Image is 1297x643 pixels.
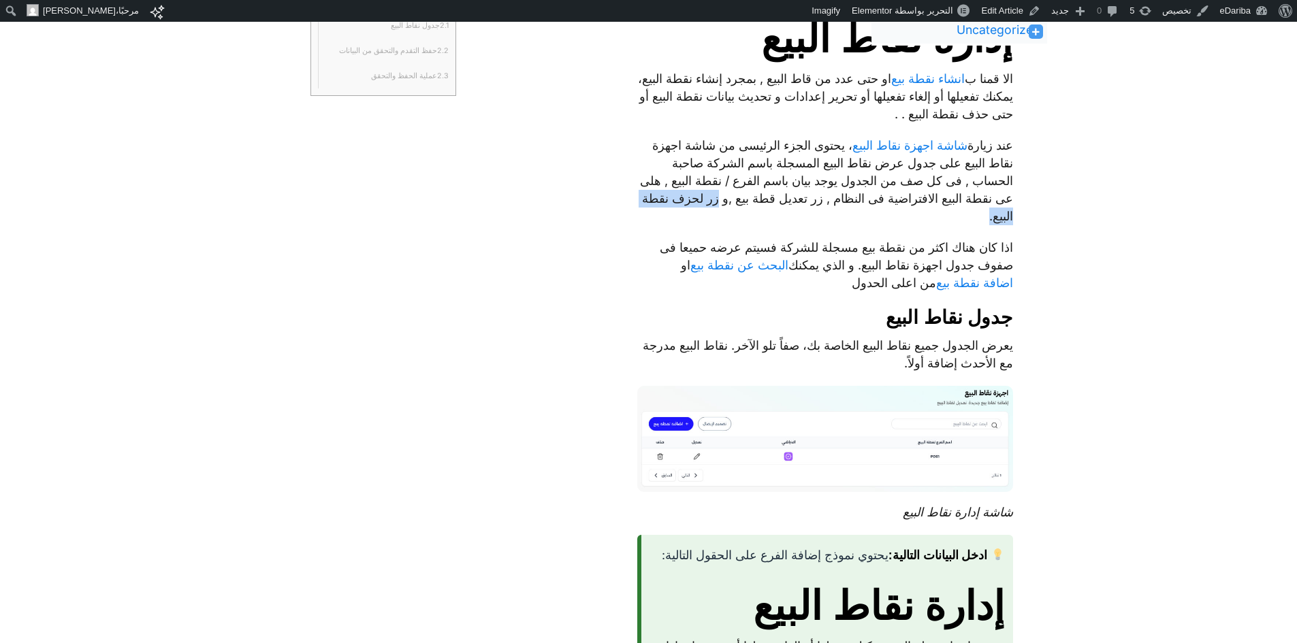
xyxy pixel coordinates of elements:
[371,64,449,89] a: 2.3عملية الحفظ والتحقق
[761,14,1013,63] span: إدارة نقاط البيع
[637,337,1012,372] p: يعرض الجدول جميع نقاط البيع الخاصة بك، صفاً تلو الآخر. نقاط البيع مدرجة مع الأحدث إضافة أولاً.
[440,14,449,39] span: 2.1
[753,582,1005,631] span: إدارة نقاط البيع
[437,64,449,89] span: 2.3
[690,257,788,274] a: البحث عن نقطة بيع
[957,22,1040,38] a: Uncategorized
[992,548,1004,561] img: 💡
[936,274,1013,292] a: اضافة نقطة بيع
[339,39,449,64] a: 2.2حفظ التقدم والتحقق من البيانات
[886,306,1013,330] span: جدول نقاط البيع
[852,137,967,154] a: شاشة اجهزة نقاط البيع
[437,39,449,64] span: 2.2
[637,239,1012,292] p: اذا كان هناك اكثر من نقطة بيع مسجلة للشركة فسيتم عرضه حميعا فى صفوف جدول اجهزة نقاط البيع. و الذي...
[903,505,1013,519] em: شاشة إدارة نقاط البيع
[637,137,1012,225] p: عند زيارة ، يحتوى الجزء الرئيسى من شاشة اجهزة نقاط البيع على جدول عرض نقاط البيع المسجلة باسم الش...
[637,70,1012,123] p: الا قمنا ب او حتى عدد من قاط البيع , بمجرد إنشاء نقطة البيع، يمكنك تفعيلها أو إلغاء تفعيلها أو تح...
[891,70,965,88] a: انشاء نقطة بيع
[888,548,988,562] strong: ادخل البيانات التالية:
[391,14,449,39] a: 2.1جدول نقاط البيع
[852,5,952,16] span: التحرير بواسطة Elementor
